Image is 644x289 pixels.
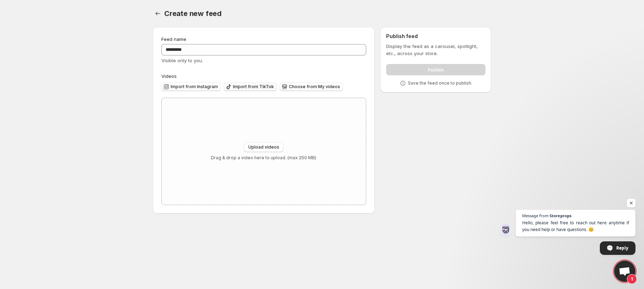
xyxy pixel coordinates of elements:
span: Upload videos [248,144,279,150]
span: Import from Instagram [171,84,218,90]
h2: Publish feed [386,33,485,40]
button: Upload videos [244,142,284,152]
span: Visible only to you. [161,58,203,63]
div: Open chat [614,261,635,282]
span: 1 [627,274,637,284]
span: Videos [161,73,177,79]
span: Storeprops [550,214,571,218]
span: Reply [616,242,628,254]
button: Settings [153,9,163,18]
p: Save the feed once to publish. [408,80,472,86]
p: Drag & drop a video here to upload. (max 250 MB) [211,155,316,161]
button: Import from Instagram [161,82,221,91]
span: Import from TikTok [233,84,274,90]
span: Choose from My videos [289,84,340,90]
button: Import from TikTok [224,82,277,91]
button: Choose from My videos [280,82,343,91]
span: Hello, please feel free to reach out here anytime if you need help or have questions. 😊 [522,219,629,233]
p: Display the feed as a carousel, spotlight, etc., across your store. [386,43,485,57]
span: Feed name [161,36,186,42]
span: Message from [522,214,549,218]
span: Create new feed [164,9,222,18]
